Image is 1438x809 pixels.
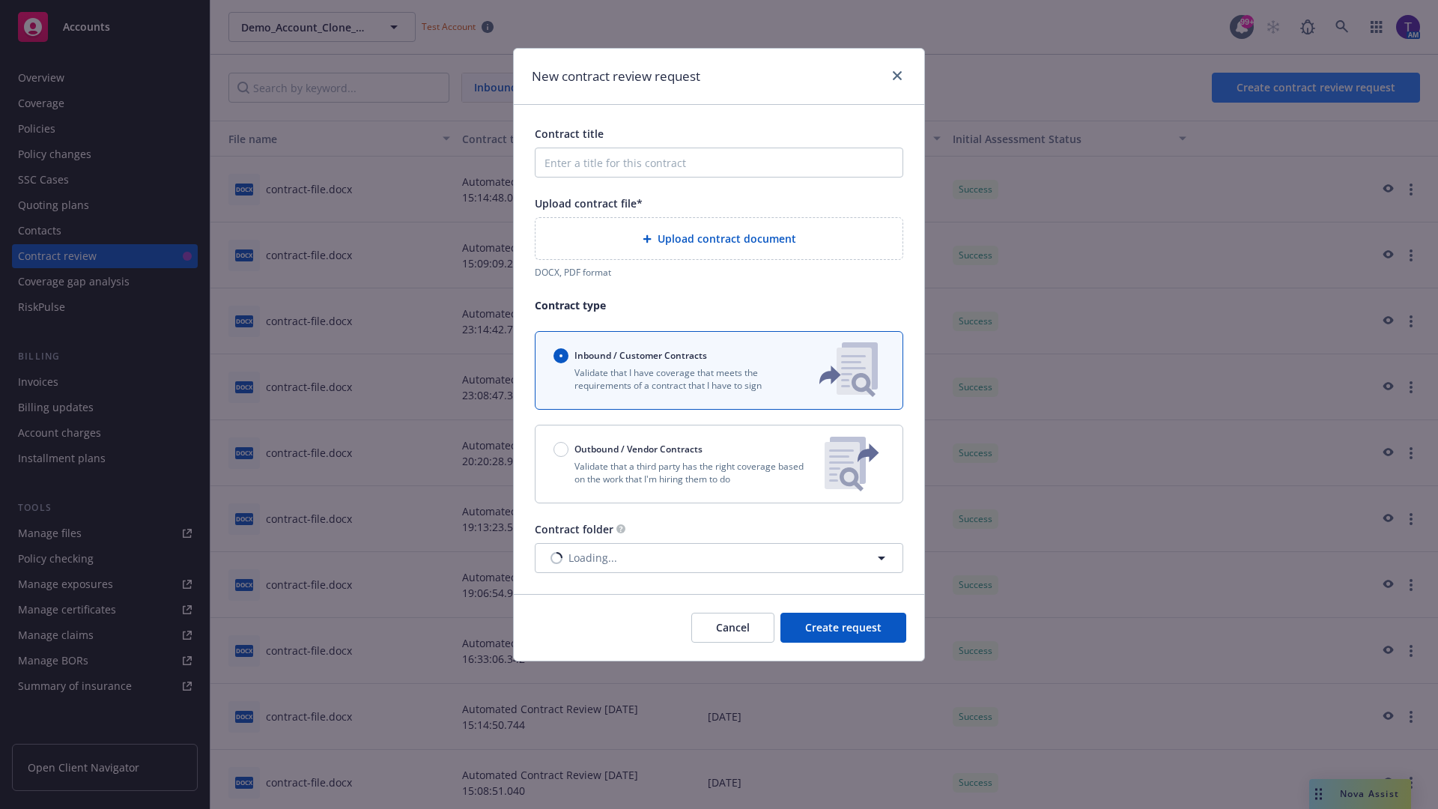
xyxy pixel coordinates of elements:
[535,331,903,410] button: Inbound / Customer ContractsValidate that I have coverage that meets the requirements of a contra...
[535,148,903,178] input: Enter a title for this contract
[553,366,795,392] p: Validate that I have coverage that meets the requirements of a contract that I have to sign
[535,297,903,313] p: Contract type
[568,550,617,566] span: Loading...
[658,231,796,246] span: Upload contract document
[535,196,643,210] span: Upload contract file*
[780,613,906,643] button: Create request
[574,443,703,455] span: Outbound / Vendor Contracts
[805,620,882,634] span: Create request
[535,425,903,503] button: Outbound / Vendor ContractsValidate that a third party has the right coverage based on the work t...
[535,217,903,260] div: Upload contract document
[532,67,700,86] h1: New contract review request
[888,67,906,85] a: close
[535,543,903,573] button: Loading...
[535,266,903,279] div: DOCX, PDF format
[691,613,774,643] button: Cancel
[535,522,613,536] span: Contract folder
[553,348,568,363] input: Inbound / Customer Contracts
[553,442,568,457] input: Outbound / Vendor Contracts
[553,460,813,485] p: Validate that a third party has the right coverage based on the work that I'm hiring them to do
[535,127,604,141] span: Contract title
[574,349,707,362] span: Inbound / Customer Contracts
[716,620,750,634] span: Cancel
